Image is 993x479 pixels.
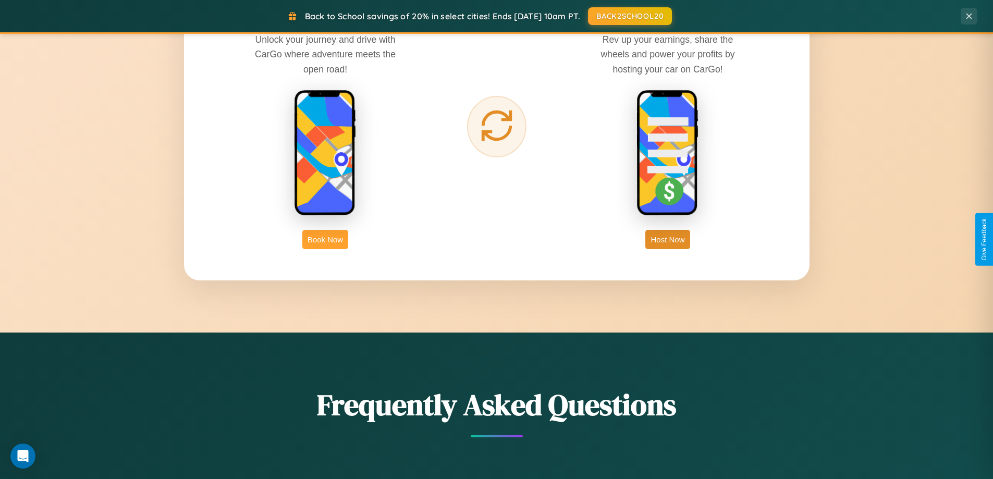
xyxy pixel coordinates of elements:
img: rent phone [294,90,357,217]
div: Open Intercom Messenger [10,444,35,469]
button: Book Now [302,230,348,249]
span: Back to School savings of 20% in select cities! Ends [DATE] 10am PT. [305,11,580,21]
h2: Frequently Asked Questions [184,385,810,425]
p: Rev up your earnings, share the wheels and power your profits by hosting your car on CarGo! [590,32,746,76]
div: Give Feedback [980,218,988,261]
img: host phone [636,90,699,217]
button: Host Now [645,230,690,249]
p: Unlock your journey and drive with CarGo where adventure meets the open road! [247,32,403,76]
button: BACK2SCHOOL20 [588,7,672,25]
